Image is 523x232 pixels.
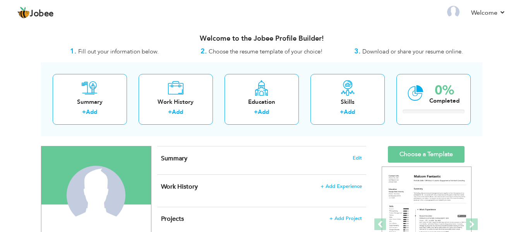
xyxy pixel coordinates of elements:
[201,46,207,56] strong: 2.
[161,183,362,191] h4: This helps to show the companies you have worked for.
[67,166,125,225] img: Areesha Arsalan
[447,6,460,18] img: Profile Img
[41,35,482,43] h3: Welcome to the Jobee Profile Builder!
[168,108,172,116] label: +
[209,48,323,55] span: Choose the resume template of your choice!
[82,108,86,116] label: +
[161,215,184,223] span: Projects
[321,184,362,189] span: + Add Experience
[70,46,76,56] strong: 1.
[362,48,463,55] span: Download or share your resume online.
[17,7,54,19] a: Jobee
[78,48,159,55] span: Fill out your information below.
[172,108,183,116] a: Add
[231,98,293,106] div: Education
[317,98,379,106] div: Skills
[17,7,30,19] img: jobee.io
[258,108,269,116] a: Add
[145,98,207,106] div: Work History
[161,215,362,223] h4: This helps to highlight the project, tools and skills you have worked on.
[354,46,360,56] strong: 3.
[344,108,355,116] a: Add
[340,108,344,116] label: +
[388,146,465,163] a: Choose a Template
[429,97,460,105] div: Completed
[471,8,506,17] a: Welcome
[353,155,362,161] span: Edit
[254,108,258,116] label: +
[329,216,362,221] span: + Add Project
[30,10,54,18] span: Jobee
[161,155,362,162] h4: Adding a summary is a quick and easy way to highlight your experience and interests.
[59,98,121,106] div: Summary
[429,84,460,97] div: 0%
[86,108,97,116] a: Add
[161,182,198,191] span: Work History
[161,154,187,163] span: Summary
